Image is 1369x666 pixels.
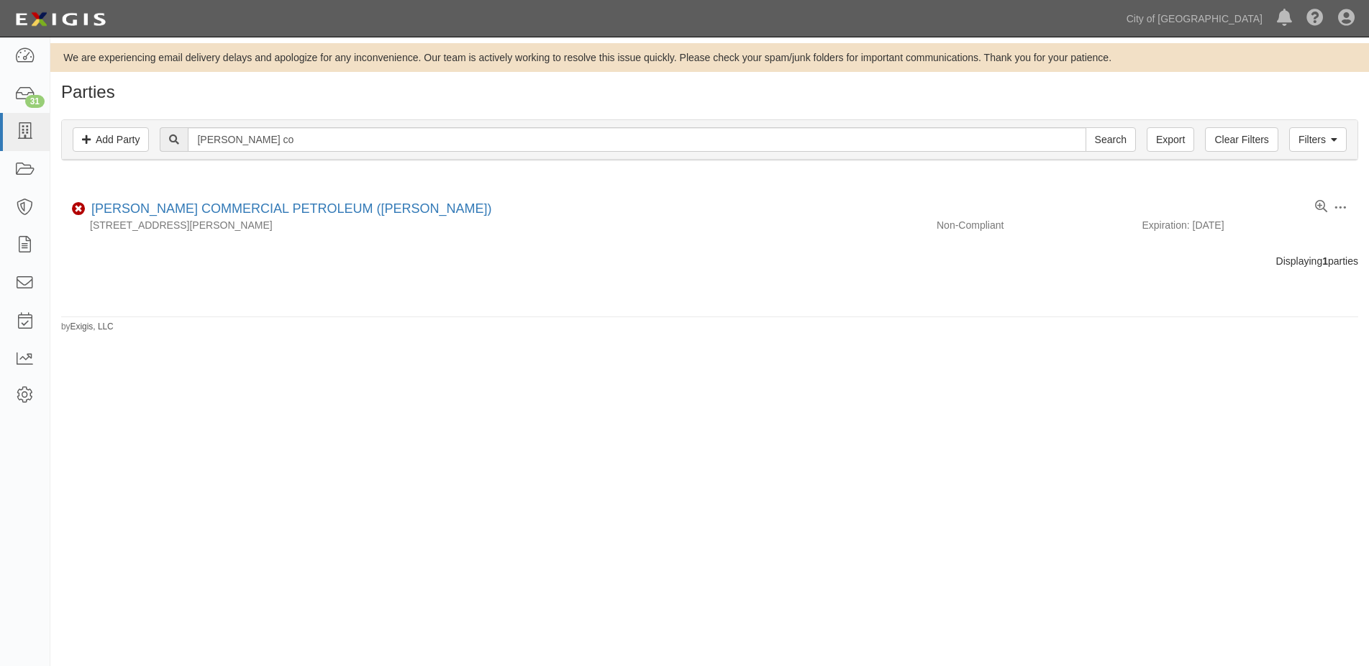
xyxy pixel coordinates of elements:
[1119,4,1270,33] a: City of [GEOGRAPHIC_DATA]
[50,50,1369,65] div: We are experiencing email delivery delays and apologize for any inconvenience. Our team is active...
[1205,127,1278,152] a: Clear Filters
[61,218,926,232] div: [STREET_ADDRESS][PERSON_NAME]
[61,83,1358,101] h1: Parties
[61,321,114,333] small: by
[72,204,86,214] i: Non-Compliant
[188,127,1086,152] input: Search
[1142,218,1357,232] div: Expiration: [DATE]
[1322,255,1328,267] b: 1
[1306,10,1324,27] i: Help Center - Complianz
[1147,127,1194,152] a: Export
[1086,127,1136,152] input: Search
[926,218,1142,232] div: Non-Compliant
[50,254,1369,268] div: Displaying parties
[86,200,491,219] div: KAISER COMMERCIAL PETROLEUM (Greg Kaiser)
[73,127,149,152] a: Add Party
[25,95,45,108] div: 31
[1315,200,1327,214] a: View results summary
[1289,127,1347,152] a: Filters
[91,201,491,216] a: [PERSON_NAME] COMMERCIAL PETROLEUM ([PERSON_NAME])
[71,321,114,332] a: Exigis, LLC
[11,6,110,32] img: logo-5460c22ac91f19d4615b14bd174203de0afe785f0fc80cf4dbbc73dc1793850b.png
